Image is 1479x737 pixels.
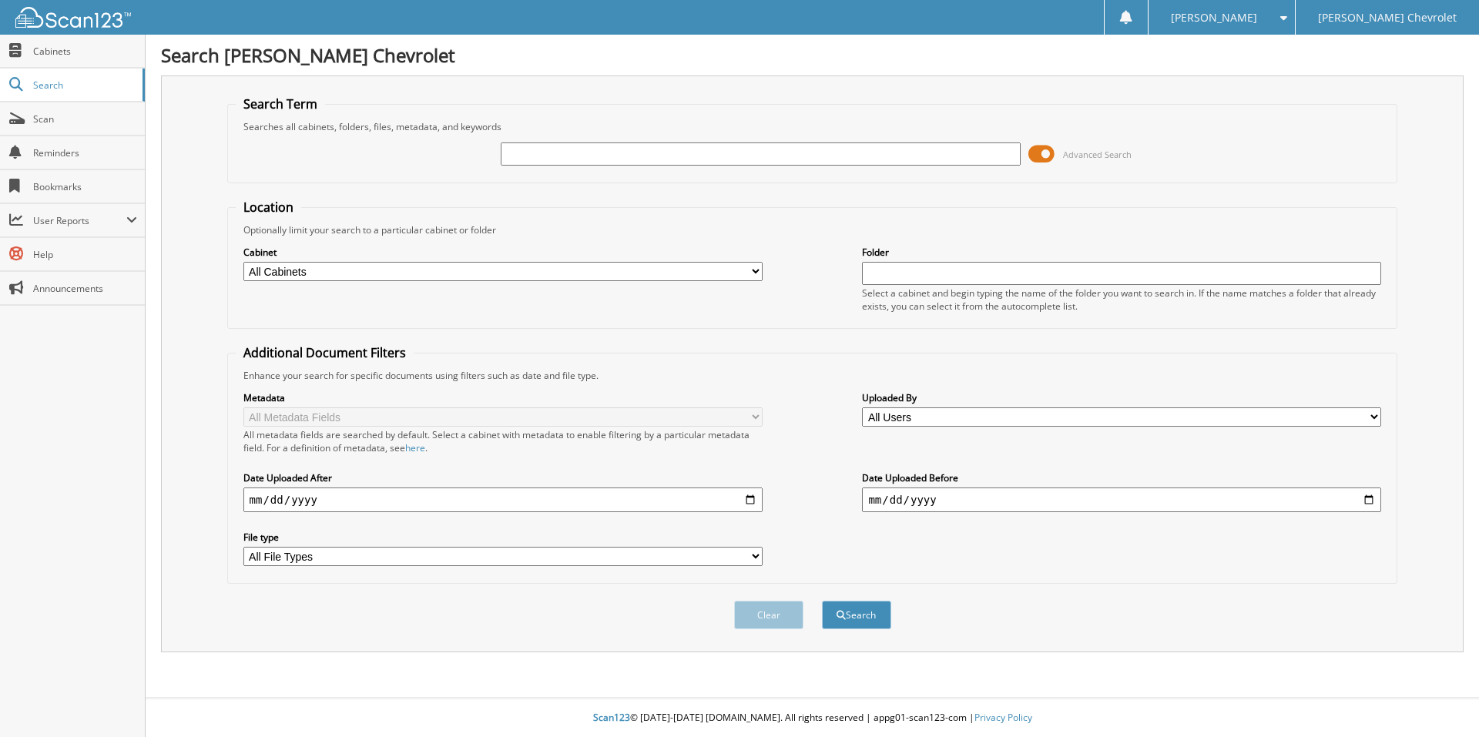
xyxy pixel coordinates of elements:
[33,79,135,92] span: Search
[236,120,1390,133] div: Searches all cabinets, folders, files, metadata, and keywords
[33,248,137,261] span: Help
[822,601,891,629] button: Search
[33,146,137,159] span: Reminders
[33,282,137,295] span: Announcements
[1318,13,1457,22] span: [PERSON_NAME] Chevrolet
[236,369,1390,382] div: Enhance your search for specific documents using filters such as date and file type.
[862,286,1381,313] div: Select a cabinet and begin typing the name of the folder you want to search in. If the name match...
[15,7,131,28] img: scan123-logo-white.svg
[236,223,1390,236] div: Optionally limit your search to a particular cabinet or folder
[33,45,137,58] span: Cabinets
[33,180,137,193] span: Bookmarks
[161,42,1464,68] h1: Search [PERSON_NAME] Chevrolet
[236,199,301,216] legend: Location
[862,471,1381,484] label: Date Uploaded Before
[33,112,137,126] span: Scan
[243,471,763,484] label: Date Uploaded After
[405,441,425,454] a: here
[1171,13,1257,22] span: [PERSON_NAME]
[593,711,630,724] span: Scan123
[1402,663,1479,737] iframe: Chat Widget
[862,246,1381,259] label: Folder
[734,601,803,629] button: Clear
[236,344,414,361] legend: Additional Document Filters
[243,246,763,259] label: Cabinet
[1063,149,1132,160] span: Advanced Search
[862,487,1381,512] input: end
[236,95,325,112] legend: Search Term
[862,391,1381,404] label: Uploaded By
[146,699,1479,737] div: © [DATE]-[DATE] [DOMAIN_NAME]. All rights reserved | appg01-scan123-com |
[243,428,763,454] div: All metadata fields are searched by default. Select a cabinet with metadata to enable filtering b...
[33,214,126,227] span: User Reports
[974,711,1032,724] a: Privacy Policy
[243,531,763,544] label: File type
[243,487,763,512] input: start
[243,391,763,404] label: Metadata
